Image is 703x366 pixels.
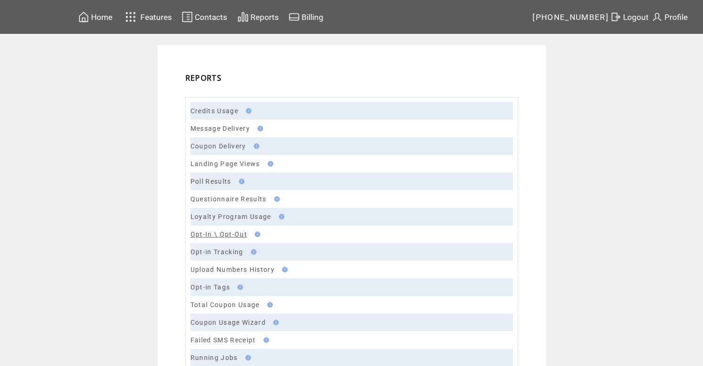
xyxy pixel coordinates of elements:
[191,160,260,167] a: Landing Page Views
[610,11,621,23] img: exit.svg
[252,231,260,237] img: help.gif
[191,266,275,273] a: Upload Numbers History
[191,195,267,203] a: Questionnaire Results
[191,142,246,150] a: Coupon Delivery
[279,267,288,272] img: help.gif
[243,108,251,114] img: help.gif
[235,284,243,290] img: help.gif
[182,11,193,23] img: contacts.svg
[121,8,174,26] a: Features
[664,13,688,22] span: Profile
[140,13,172,22] span: Features
[251,143,259,149] img: help.gif
[265,161,273,167] img: help.gif
[191,178,231,185] a: Poll Results
[261,337,269,343] img: help.gif
[271,196,280,202] img: help.gif
[248,249,256,255] img: help.gif
[191,283,230,291] a: Opt-in Tags
[651,11,663,23] img: profile.svg
[255,126,263,131] img: help.gif
[191,248,243,256] a: Opt-in Tracking
[650,10,689,24] a: Profile
[243,355,251,360] img: help.gif
[191,354,238,361] a: Running Jobs
[185,73,222,83] span: REPORTS
[191,231,247,238] a: Opt-In \ Opt-Out
[609,10,650,24] a: Logout
[78,11,89,23] img: home.svg
[191,213,271,220] a: Loyalty Program Usage
[302,13,323,22] span: Billing
[123,9,139,25] img: features.svg
[289,11,300,23] img: creidtcard.svg
[623,13,649,22] span: Logout
[250,13,279,22] span: Reports
[237,11,249,23] img: chart.svg
[532,13,609,22] span: [PHONE_NUMBER]
[191,336,256,344] a: Failed SMS Receipt
[287,10,325,24] a: Billing
[195,13,227,22] span: Contacts
[236,10,280,24] a: Reports
[77,10,114,24] a: Home
[191,125,250,132] a: Message Delivery
[276,214,284,219] img: help.gif
[191,107,238,115] a: Credits Usage
[180,10,229,24] a: Contacts
[191,319,266,326] a: Coupon Usage Wizard
[264,302,273,308] img: help.gif
[91,13,112,22] span: Home
[191,301,260,308] a: Total Coupon Usage
[270,320,279,325] img: help.gif
[236,179,244,184] img: help.gif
